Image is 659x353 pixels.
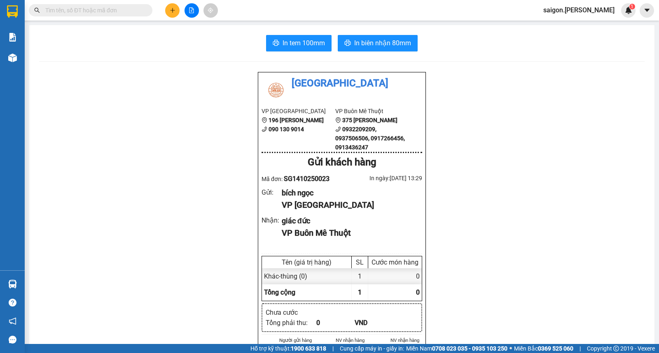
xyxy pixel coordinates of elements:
[262,174,342,184] div: Mã đơn:
[358,288,362,296] span: 1
[338,35,418,51] button: printerIn biên nhận 80mm
[189,7,194,13] span: file-add
[509,347,512,350] span: ⚪️
[643,7,651,14] span: caret-down
[284,175,329,183] span: SG1410250023
[165,3,180,18] button: plus
[9,317,16,325] span: notification
[282,227,416,239] div: VP Buôn Mê Thuột
[269,126,304,132] b: 090 130 9014
[262,155,422,170] div: Gửi khách hàng
[269,117,324,123] b: 196 [PERSON_NAME]
[8,53,17,62] img: warehouse-icon
[7,5,18,18] img: logo-vxr
[538,345,573,352] strong: 0369 525 060
[514,344,573,353] span: Miền Bắc
[406,344,507,353] span: Miền Nam
[368,268,422,284] div: 0
[9,299,16,307] span: question-circle
[613,346,619,351] span: copyright
[208,7,213,13] span: aim
[282,187,416,199] div: bích ngọc
[580,344,581,353] span: |
[344,39,351,47] span: printer
[262,76,422,91] li: [GEOGRAPHIC_DATA]
[264,288,295,296] span: Tổng cộng
[262,126,267,132] span: phone
[266,35,332,51] button: printerIn tem 100mm
[250,344,326,353] span: Hỗ trợ kỹ thuật:
[282,199,416,211] div: VP [GEOGRAPHIC_DATA]
[340,344,404,353] span: Cung cấp máy in - giấy in:
[335,126,341,132] span: phone
[291,345,326,352] strong: 1900 633 818
[354,38,411,48] span: In biên nhận 80mm
[262,117,267,123] span: environment
[335,117,341,123] span: environment
[335,107,409,116] li: VP Buôn Mê Thuột
[8,280,17,288] img: warehouse-icon
[332,344,334,353] span: |
[34,7,40,13] span: search
[266,318,316,328] div: Tổng phải thu :
[278,337,313,351] li: Người gửi hàng xác nhận
[264,272,307,280] span: Khác - thùng (0)
[355,318,393,328] div: VND
[45,6,143,15] input: Tìm tên, số ĐT hoặc mã đơn
[282,215,416,227] div: giác đức
[631,4,633,9] span: 1
[333,337,368,344] li: NV nhận hàng
[342,174,422,183] div: In ngày: [DATE] 13:29
[370,258,420,266] div: Cước món hàng
[283,38,325,48] span: In tem 100mm
[262,107,335,116] li: VP [GEOGRAPHIC_DATA]
[262,187,282,197] div: Gửi :
[203,3,218,18] button: aim
[266,307,316,318] div: Chưa cước
[352,268,368,284] div: 1
[8,33,17,42] img: solution-icon
[316,318,355,328] div: 0
[640,3,654,18] button: caret-down
[537,5,621,15] span: saigon.[PERSON_NAME]
[262,76,290,105] img: logo.jpg
[185,3,199,18] button: file-add
[262,215,282,225] div: Nhận :
[170,7,175,13] span: plus
[629,4,635,9] sup: 1
[9,336,16,344] span: message
[354,258,366,266] div: SL
[264,258,349,266] div: Tên (giá trị hàng)
[416,288,420,296] span: 0
[342,117,397,123] b: 375 [PERSON_NAME]
[335,126,405,151] b: 0932209209, 0937506506, 0917266456, 0913436247
[432,345,507,352] strong: 0708 023 035 - 0935 103 250
[625,7,632,14] img: icon-new-feature
[387,337,422,344] li: NV nhận hàng
[273,39,279,47] span: printer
